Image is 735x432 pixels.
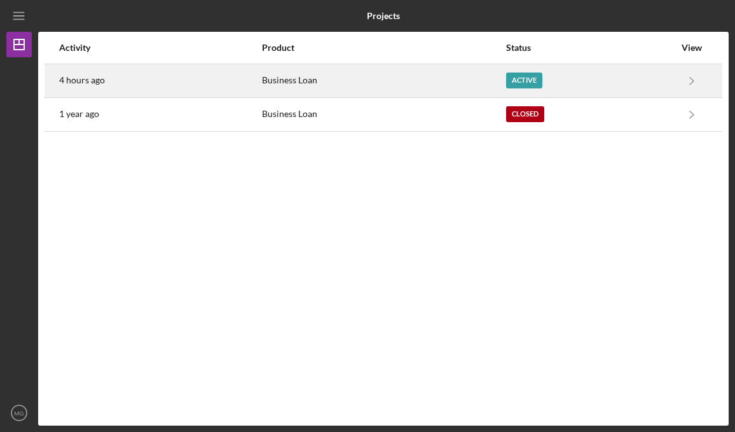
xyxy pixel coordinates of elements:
b: Projects [367,11,400,21]
div: Active [506,73,542,88]
text: MG [14,410,24,417]
div: Closed [506,106,544,122]
div: Status [506,43,675,53]
button: MG [6,400,32,426]
time: 2024-08-02 17:31 [59,109,99,119]
div: Product [262,43,505,53]
div: Activity [59,43,261,53]
div: Business Loan [262,65,505,97]
div: View [676,43,708,53]
time: 2025-08-26 18:31 [59,75,105,85]
div: Business Loan [262,99,505,130]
